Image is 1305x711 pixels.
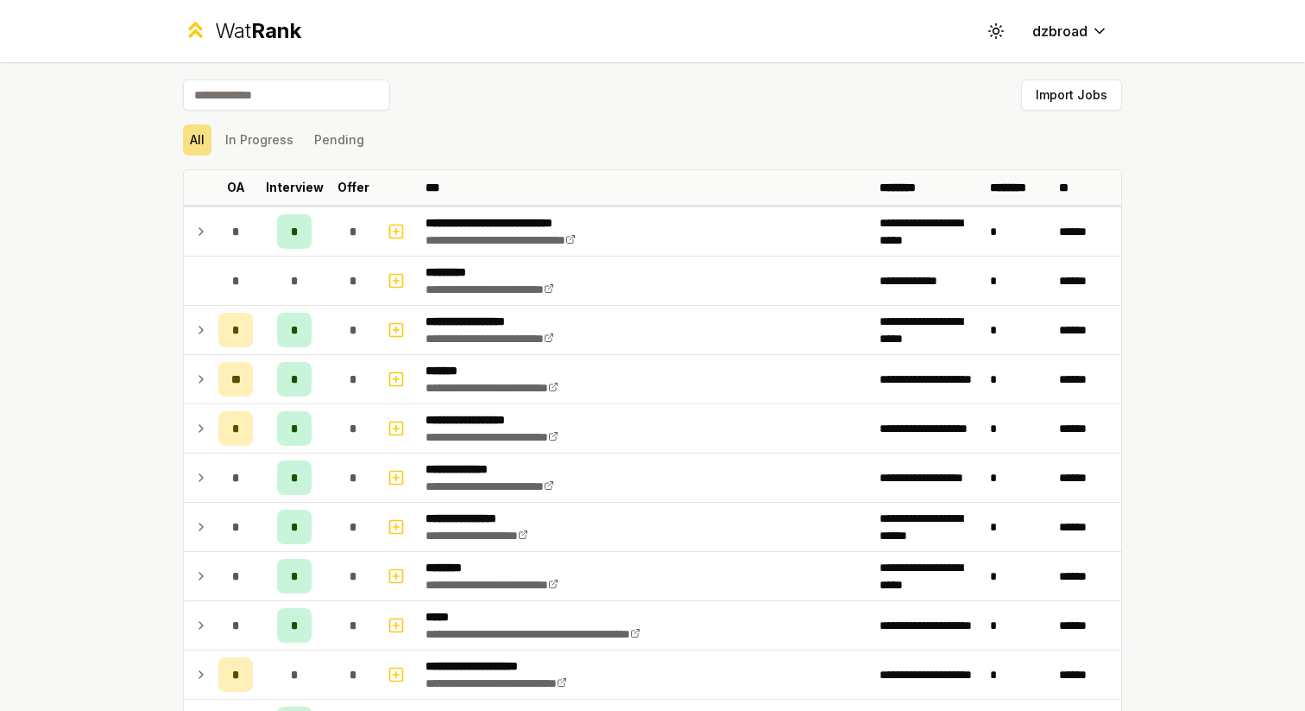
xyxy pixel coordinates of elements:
p: OA [227,179,245,196]
button: Import Jobs [1021,79,1122,111]
button: Pending [307,124,371,156]
button: In Progress [218,124,300,156]
p: Interview [266,179,324,196]
span: dzbroad [1032,21,1087,41]
button: dzbroad [1018,16,1122,47]
div: Wat [215,17,301,45]
a: WatRank [183,17,301,45]
p: Offer [337,179,369,196]
button: All [183,124,211,156]
span: Rank [251,18,301,43]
